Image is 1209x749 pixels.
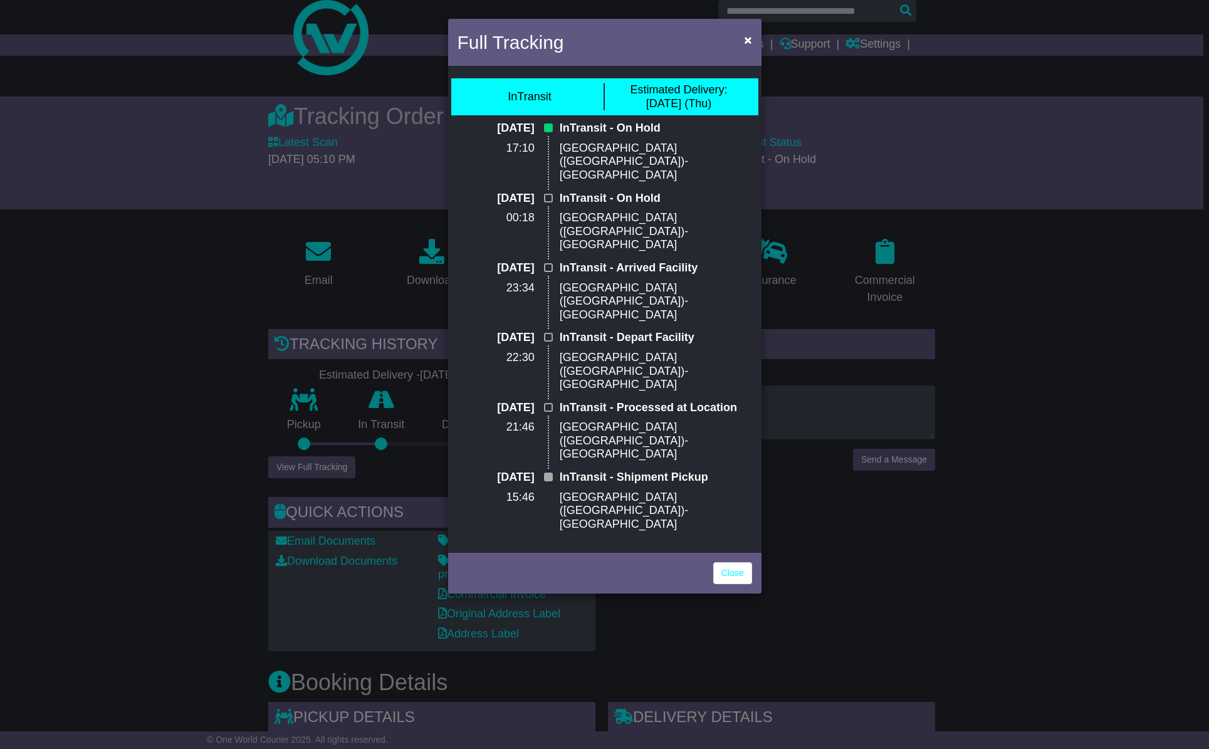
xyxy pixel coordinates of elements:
[458,331,535,345] p: [DATE]
[560,351,752,392] p: [GEOGRAPHIC_DATA] ([GEOGRAPHIC_DATA])-[GEOGRAPHIC_DATA]
[560,142,752,182] p: [GEOGRAPHIC_DATA] ([GEOGRAPHIC_DATA])-[GEOGRAPHIC_DATA]
[560,401,752,415] p: InTransit - Processed at Location
[458,281,535,295] p: 23:34
[744,33,751,47] span: ×
[560,261,752,275] p: InTransit - Arrived Facility
[458,351,535,365] p: 22:30
[560,471,752,484] p: InTransit - Shipment Pickup
[458,401,535,415] p: [DATE]
[458,261,535,275] p: [DATE]
[458,142,535,155] p: 17:10
[458,211,535,225] p: 00:18
[458,28,564,56] h4: Full Tracking
[560,211,752,252] p: [GEOGRAPHIC_DATA] ([GEOGRAPHIC_DATA])-[GEOGRAPHIC_DATA]
[560,491,752,532] p: [GEOGRAPHIC_DATA] ([GEOGRAPHIC_DATA])-[GEOGRAPHIC_DATA]
[560,281,752,322] p: [GEOGRAPHIC_DATA] ([GEOGRAPHIC_DATA])-[GEOGRAPHIC_DATA]
[713,562,752,584] a: Close
[738,27,758,53] button: Close
[560,122,752,135] p: InTransit - On Hold
[458,421,535,434] p: 21:46
[560,192,752,206] p: InTransit - On Hold
[458,471,535,484] p: [DATE]
[458,192,535,206] p: [DATE]
[630,83,727,110] div: [DATE] (Thu)
[458,491,535,505] p: 15:46
[560,331,752,345] p: InTransit - Depart Facility
[458,122,535,135] p: [DATE]
[630,83,727,96] span: Estimated Delivery:
[508,90,551,104] div: InTransit
[560,421,752,461] p: [GEOGRAPHIC_DATA] ([GEOGRAPHIC_DATA])-[GEOGRAPHIC_DATA]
